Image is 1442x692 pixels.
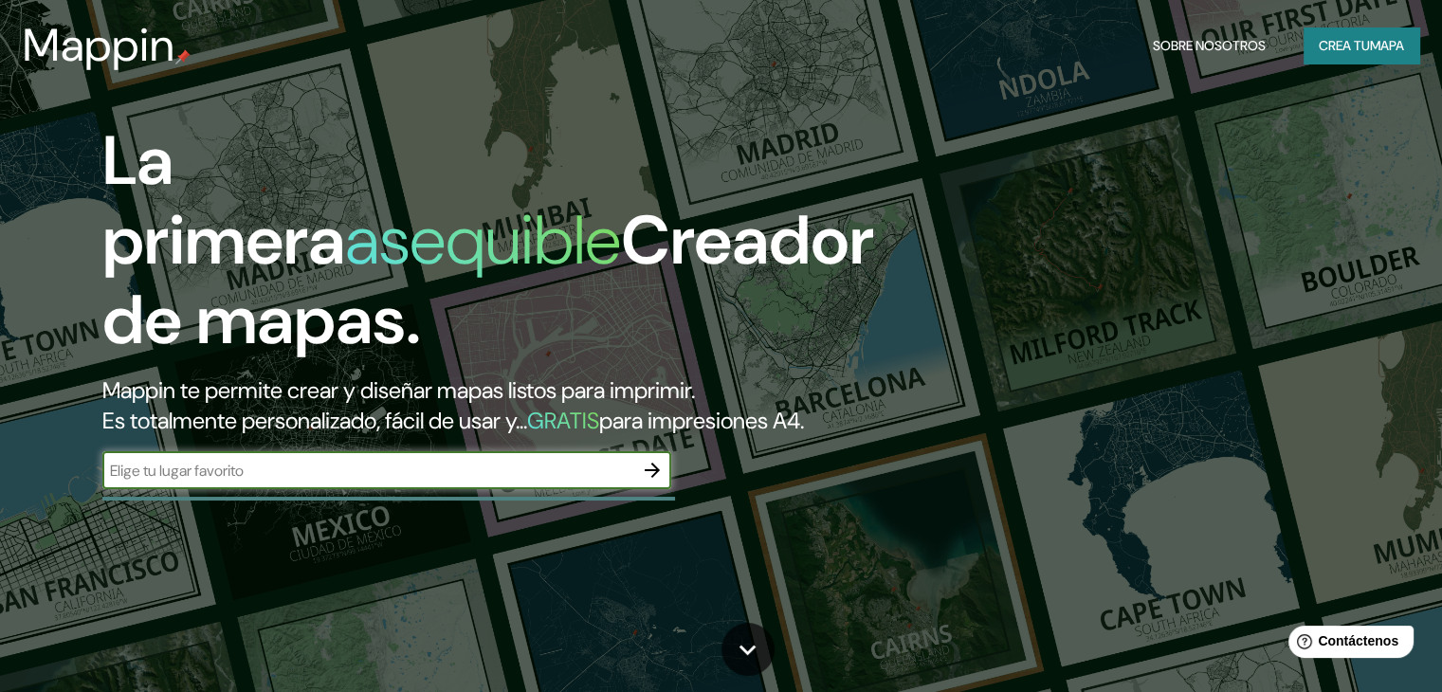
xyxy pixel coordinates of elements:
font: Crea tu [1319,37,1370,54]
font: asequible [345,196,621,284]
font: Mappin te permite crear y diseñar mapas listos para imprimir. [102,375,695,405]
font: Es totalmente personalizado, fácil de usar y... [102,406,527,435]
font: Creador de mapas. [102,196,874,364]
button: Crea tumapa [1304,27,1419,64]
img: pin de mapeo [175,49,191,64]
font: para impresiones A4. [599,406,804,435]
button: Sobre nosotros [1145,27,1273,64]
input: Elige tu lugar favorito [102,460,633,482]
font: Mappin [23,15,175,75]
font: GRATIS [527,406,599,435]
font: mapa [1370,37,1404,54]
iframe: Lanzador de widgets de ayuda [1273,618,1421,671]
font: La primera [102,117,345,284]
font: Sobre nosotros [1153,37,1266,54]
